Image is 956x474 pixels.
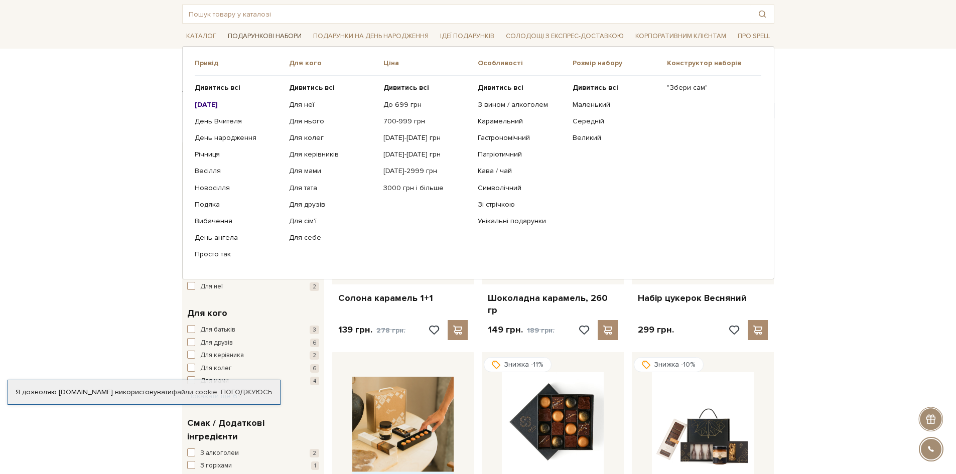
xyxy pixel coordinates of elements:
[478,167,565,176] a: Кава / чай
[383,133,470,142] a: [DATE]-[DATE] грн
[310,339,319,347] span: 6
[667,59,761,68] span: Конструктор наборів
[488,292,618,316] a: Шоколадна карамель, 260 гр
[478,133,565,142] a: Гастрономічний
[573,133,659,142] a: Великий
[573,117,659,126] a: Середній
[195,59,289,68] span: Привід
[634,357,704,372] div: Знижка -10%
[224,29,306,44] a: Подарункові набори
[182,46,774,279] div: Каталог
[289,117,376,126] a: Для нього
[667,83,754,92] a: "Збери сам"
[310,449,319,457] span: 2
[200,364,232,374] span: Для колег
[383,100,470,109] a: До 699 грн
[289,100,376,109] a: Для неї
[383,117,470,126] a: 700-999 грн
[502,28,628,45] a: Солодощі з експрес-доставкою
[383,83,470,92] a: Дивитись всі
[195,133,282,142] a: День народження
[309,29,433,44] a: Подарунки на День народження
[310,326,319,334] span: 3
[187,448,319,458] button: З алкоголем 2
[289,200,376,209] a: Для друзів
[195,150,282,159] a: Річниця
[187,416,317,443] span: Смак / Додаткові інгредієнти
[638,292,768,304] a: Набір цукерок Весняний
[310,364,319,373] span: 6
[195,167,282,176] a: Весілля
[478,100,565,109] a: З вином / алкоголем
[187,351,319,361] button: Для керівника 2
[200,461,232,471] span: З горіхами
[187,461,319,471] button: З горіхами 1
[195,217,282,226] a: Вибачення
[187,325,319,335] button: Для батьків 3
[187,282,319,292] button: Для неї 2
[383,184,470,193] a: 3000 грн і більше
[289,184,376,193] a: Для тата
[376,326,405,335] span: 278 грн.
[631,29,730,44] a: Корпоративним клієнтам
[573,83,659,92] a: Дивитись всі
[311,461,319,470] span: 1
[195,83,282,92] a: Дивитись всі
[195,100,218,109] b: [DATE]
[478,83,523,92] b: Дивитись всі
[8,388,280,397] div: Я дозволяю [DOMAIN_NAME] використовувати
[436,29,498,44] a: Ідеї подарунків
[289,150,376,159] a: Для керівників
[734,29,774,44] a: Про Spell
[484,357,552,372] div: Знижка -11%
[310,351,319,360] span: 2
[478,184,565,193] a: Символічний
[195,184,282,193] a: Новосілля
[195,233,282,242] a: День ангела
[573,59,667,68] span: Розмір набору
[478,217,565,226] a: Унікальні подарунки
[187,338,319,348] button: Для друзів 6
[221,388,272,397] a: Погоджуюсь
[195,250,282,259] a: Просто так
[527,326,555,335] span: 189 грн.
[289,217,376,226] a: Для сім'ї
[289,233,376,242] a: Для себе
[172,388,217,396] a: файли cookie
[183,5,751,23] input: Пошук товару у каталозі
[573,100,659,109] a: Маленький
[383,150,470,159] a: [DATE]-[DATE] грн
[195,100,282,109] a: [DATE]
[200,448,239,458] span: З алкоголем
[751,5,774,23] button: Пошук товару у каталозі
[195,117,282,126] a: День Вчителя
[289,167,376,176] a: Для мами
[187,376,319,386] button: Для мами 4
[200,376,229,386] span: Для мами
[478,200,565,209] a: Зі стрічкою
[338,292,468,304] a: Солона карамель 1+1
[182,29,220,44] a: Каталог
[289,83,376,92] a: Дивитись всі
[187,306,227,320] span: Для кого
[383,59,478,68] span: Ціна
[478,59,572,68] span: Особливості
[187,364,319,374] button: Для колег 6
[200,338,233,348] span: Для друзів
[383,83,429,92] b: Дивитись всі
[289,59,383,68] span: Для кого
[478,83,565,92] a: Дивитись всі
[478,117,565,126] a: Карамельний
[310,282,319,291] span: 2
[289,133,376,142] a: Для колег
[338,324,405,336] p: 139 грн.
[289,83,335,92] b: Дивитись всі
[195,83,240,92] b: Дивитись всі
[478,150,565,159] a: Патріотичний
[200,282,223,292] span: Для неї
[383,167,470,176] a: [DATE]-2999 грн
[200,325,235,335] span: Для батьків
[310,377,319,385] span: 4
[488,324,555,336] p: 149 грн.
[573,83,618,92] b: Дивитись всі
